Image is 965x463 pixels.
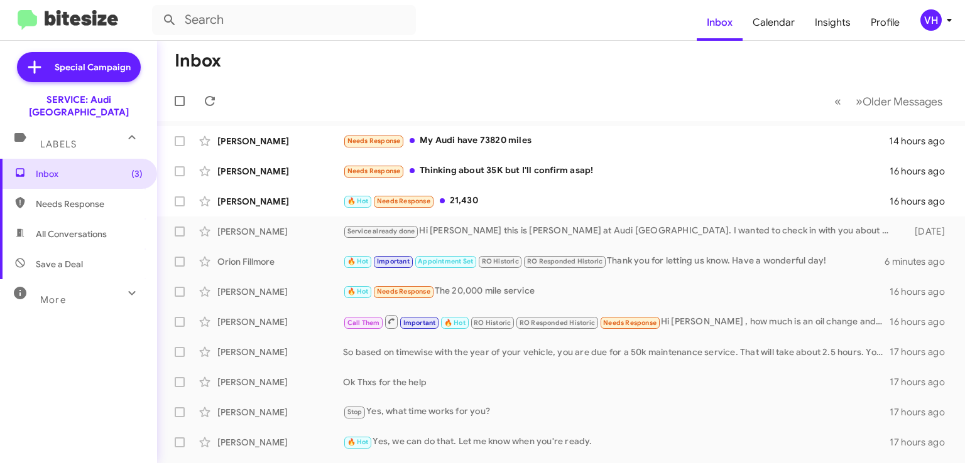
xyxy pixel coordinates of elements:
[697,4,743,41] a: Inbox
[343,376,890,388] div: Ok Thxs for the help
[920,9,942,31] div: VH
[217,406,343,418] div: [PERSON_NAME]
[899,225,955,238] div: [DATE]
[890,285,955,298] div: 16 hours ago
[40,294,66,306] span: More
[890,316,955,328] div: 16 hours ago
[343,435,890,449] div: Yes, we can do that. Let me know when you're ready.
[217,376,343,388] div: [PERSON_NAME]
[890,406,955,418] div: 17 hours ago
[217,255,343,268] div: Orion Fillmore
[520,319,595,327] span: RO Responded Historic
[603,319,657,327] span: Needs Response
[890,376,955,388] div: 17 hours ago
[347,137,401,145] span: Needs Response
[36,198,143,210] span: Needs Response
[805,4,861,41] a: Insights
[343,405,890,419] div: Yes, what time works for you?
[131,168,143,180] span: (3)
[36,228,107,240] span: All Conversations
[861,4,910,41] a: Profile
[527,257,602,265] span: RO Responded Historic
[343,254,885,269] div: Thank you for letting us know. Have a wonderful day!
[890,346,955,358] div: 17 hours ago
[444,319,466,327] span: 🔥 Hot
[217,436,343,449] div: [PERSON_NAME]
[175,51,221,71] h1: Inbox
[890,195,955,208] div: 16 hours ago
[347,319,380,327] span: Call Them
[343,134,889,148] div: My Audi have 73820 miles
[347,227,415,235] span: Service already done
[217,195,343,208] div: [PERSON_NAME]
[347,257,369,265] span: 🔥 Hot
[856,93,863,109] span: »
[827,88,849,114] button: Previous
[347,438,369,446] span: 🔥 Hot
[827,88,950,114] nav: Page navigation example
[482,257,519,265] span: RO Historic
[217,285,343,298] div: [PERSON_NAME]
[403,319,436,327] span: Important
[347,287,369,295] span: 🔥 Hot
[217,346,343,358] div: [PERSON_NAME]
[834,93,841,109] span: «
[377,287,430,295] span: Needs Response
[743,4,805,41] a: Calendar
[343,164,890,178] div: Thinking about 35K but I'll confirm asap!
[343,346,890,358] div: So based on timewise with the year of your vehicle, you are due for a 50k maintenance service. Th...
[217,135,343,147] div: [PERSON_NAME]
[885,255,955,268] div: 6 minutes ago
[36,258,83,270] span: Save a Deal
[217,316,343,328] div: [PERSON_NAME]
[910,9,951,31] button: VH
[377,257,410,265] span: Important
[377,197,430,205] span: Needs Response
[343,314,890,329] div: Hi [PERSON_NAME] , how much is an oil change and how long will it take ?
[347,167,401,175] span: Needs Response
[343,194,890,208] div: 21,430
[889,135,955,147] div: 14 hours ago
[474,319,511,327] span: RO Historic
[347,408,363,416] span: Stop
[848,88,950,114] button: Next
[347,197,369,205] span: 🔥 Hot
[863,95,942,109] span: Older Messages
[890,165,955,178] div: 16 hours ago
[36,168,143,180] span: Inbox
[217,165,343,178] div: [PERSON_NAME]
[418,257,473,265] span: Appointment Set
[17,52,141,82] a: Special Campaign
[343,224,899,238] div: Hi [PERSON_NAME] this is [PERSON_NAME] at Audi [GEOGRAPHIC_DATA]. I wanted to check in with you a...
[40,139,77,150] span: Labels
[217,225,343,238] div: [PERSON_NAME]
[55,61,131,73] span: Special Campaign
[890,436,955,449] div: 17 hours ago
[152,5,416,35] input: Search
[343,284,890,299] div: The 20,000 mile service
